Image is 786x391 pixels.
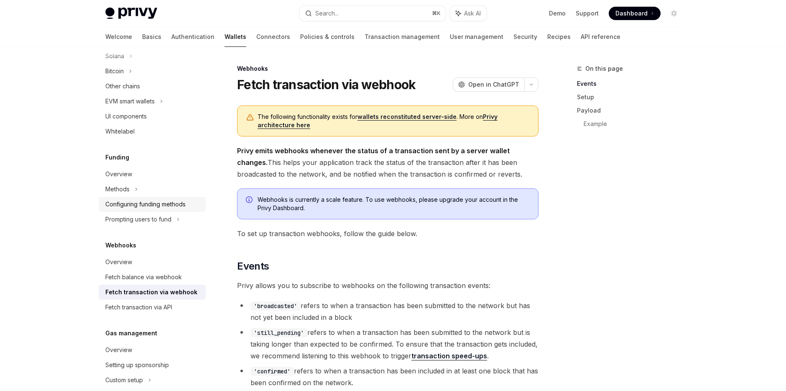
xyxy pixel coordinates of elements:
[105,199,186,209] div: Configuring funding methods
[450,6,487,21] button: Ask AI
[246,113,254,122] svg: Warning
[237,327,538,362] li: refers to when a transaction has been submitted to the network but is taking longer than expected...
[99,197,206,212] a: Configuring funding methods
[99,342,206,358] a: Overview
[237,365,538,388] li: refers to when a transaction has been included in at least one block that has been confirmed on t...
[577,90,687,104] a: Setup
[258,195,530,212] span: Webhooks is currently a scale feature. To use webhooks, please upgrade your account in the Privy ...
[105,302,172,312] div: Fetch transaction via API
[577,77,687,90] a: Events
[250,301,301,311] code: 'broadcasted'
[105,214,171,224] div: Prompting users to fund
[105,66,124,76] div: Bitcoin
[513,27,537,47] a: Security
[99,300,206,315] a: Fetch transaction via API
[547,27,571,47] a: Recipes
[105,96,155,106] div: EVM smart wallets
[237,64,538,73] div: Webhooks
[365,27,440,47] a: Transaction management
[105,375,143,385] div: Custom setup
[237,145,538,180] span: This helps your application track the status of the transaction after it has been broadcasted to ...
[105,152,129,162] h5: Funding
[246,196,254,205] svg: Info
[667,7,681,20] button: Toggle dark mode
[357,113,457,121] a: wallets reconstituted server-side
[615,9,648,18] span: Dashboard
[585,64,623,74] span: On this page
[453,77,524,92] button: Open in ChatGPT
[315,8,339,18] div: Search...
[105,8,157,19] img: light logo
[105,345,132,355] div: Overview
[99,255,206,270] a: Overview
[105,272,182,282] div: Fetch balance via webhook
[549,9,566,18] a: Demo
[105,287,197,297] div: Fetch transaction via webhook
[142,27,161,47] a: Basics
[105,184,130,194] div: Methods
[258,113,530,129] span: The following functionality exists for . More on
[105,360,169,370] div: Setting up sponsorship
[237,147,510,167] strong: Privy emits webhooks whenever the status of a transaction sent by a server wallet changes.
[468,80,519,89] span: Open in ChatGPT
[581,27,620,47] a: API reference
[99,270,206,285] a: Fetch balance via webhook
[299,6,446,21] button: Search...⌘K
[450,27,503,47] a: User management
[99,124,206,139] a: Whitelabel
[237,300,538,323] li: refers to when a transaction has been submitted to the network but has not yet been included in a...
[584,117,687,131] a: Example
[105,27,132,47] a: Welcome
[609,7,661,20] a: Dashboard
[105,328,157,338] h5: Gas management
[256,27,290,47] a: Connectors
[432,10,441,17] span: ⌘ K
[99,285,206,300] a: Fetch transaction via webhook
[105,126,135,136] div: Whitelabel
[105,169,132,179] div: Overview
[99,109,206,124] a: UI components
[577,104,687,117] a: Payload
[171,27,214,47] a: Authentication
[237,228,538,239] span: To set up transaction webhooks, follow the guide below.
[464,9,481,18] span: Ask AI
[105,81,140,91] div: Other chains
[99,167,206,182] a: Overview
[300,27,355,47] a: Policies & controls
[99,79,206,94] a: Other chains
[105,111,147,121] div: UI components
[99,358,206,373] a: Setting up sponsorship
[411,352,487,360] a: transaction speed-ups
[576,9,599,18] a: Support
[105,240,136,250] h5: Webhooks
[225,27,246,47] a: Wallets
[237,77,416,92] h1: Fetch transaction via webhook
[250,328,307,337] code: 'still_pending'
[105,257,132,267] div: Overview
[237,260,269,273] span: Events
[250,367,294,376] code: 'confirmed'
[237,280,538,291] span: Privy allows you to subscribe to webhooks on the following transaction events:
